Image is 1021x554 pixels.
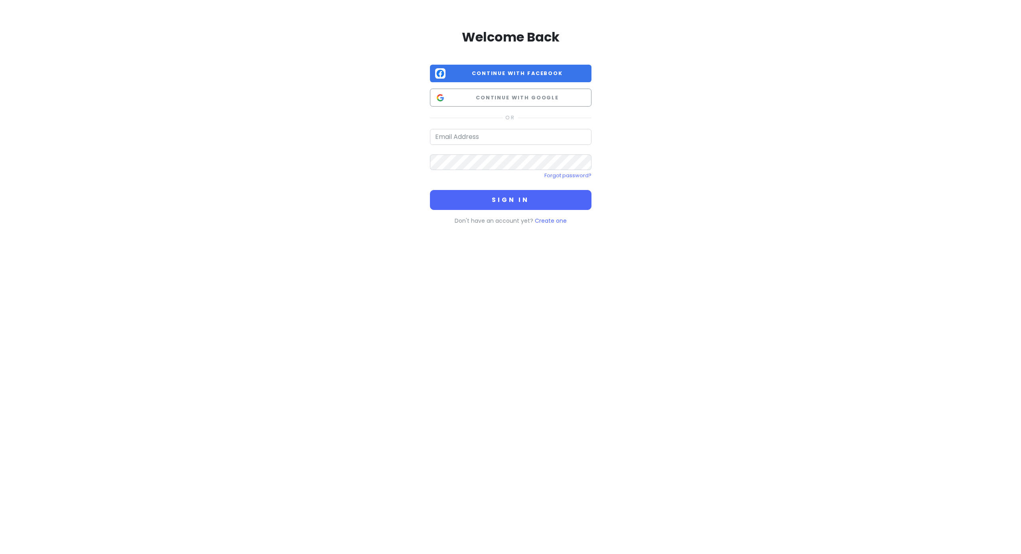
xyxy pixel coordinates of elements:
img: Facebook logo [435,68,445,79]
input: Email Address [430,129,591,145]
h2: Welcome Back [430,29,591,46]
span: Continue with Facebook [449,69,586,77]
span: Continue with Google [449,94,586,102]
img: Google logo [435,93,445,103]
a: Forgot password? [544,172,591,179]
button: Continue with Facebook [430,65,591,83]
p: Don't have an account yet? [430,216,591,225]
button: Sign in [430,190,591,210]
button: Continue with Google [430,89,591,107]
a: Create one [535,217,567,225]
